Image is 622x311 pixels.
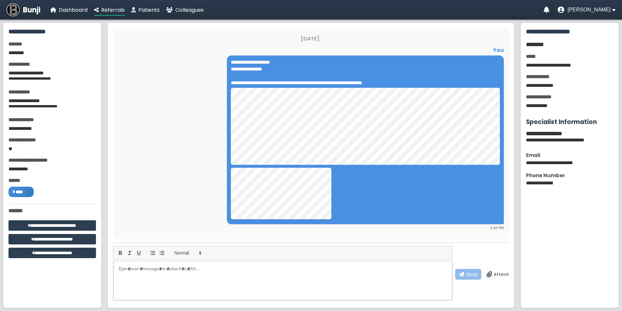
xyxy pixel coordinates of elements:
button: underline [134,249,143,257]
span: [PERSON_NAME] [567,7,611,13]
a: Dashboard [50,6,88,14]
div: [DATE] [116,35,504,43]
a: Referrals [94,6,125,14]
button: Send [455,269,481,280]
span: Patients [138,6,160,14]
span: 2:43 PM [490,225,504,230]
span: Colleagues [175,6,204,14]
a: Patients [131,6,160,14]
span: Referrals [101,6,125,14]
div: Email [526,151,614,159]
button: list: bullet [157,249,167,257]
div: Phone Number [526,172,614,179]
div: You [116,46,504,54]
label: Drag & drop files anywhere to attach [486,271,509,278]
img: Bunji Dental Referral Management [7,3,20,16]
button: bold [116,249,125,257]
a: Colleagues [166,6,204,14]
button: italic [125,249,134,257]
span: Attach [494,272,509,277]
button: list: ordered [148,249,157,257]
span: Bunji [23,5,40,15]
a: Bunji [7,3,40,16]
a: Notifications [544,7,550,13]
button: User menu [558,7,615,13]
span: Send [466,272,477,277]
span: Dashboard [59,6,88,14]
h3: Specialist Information [526,117,614,127]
